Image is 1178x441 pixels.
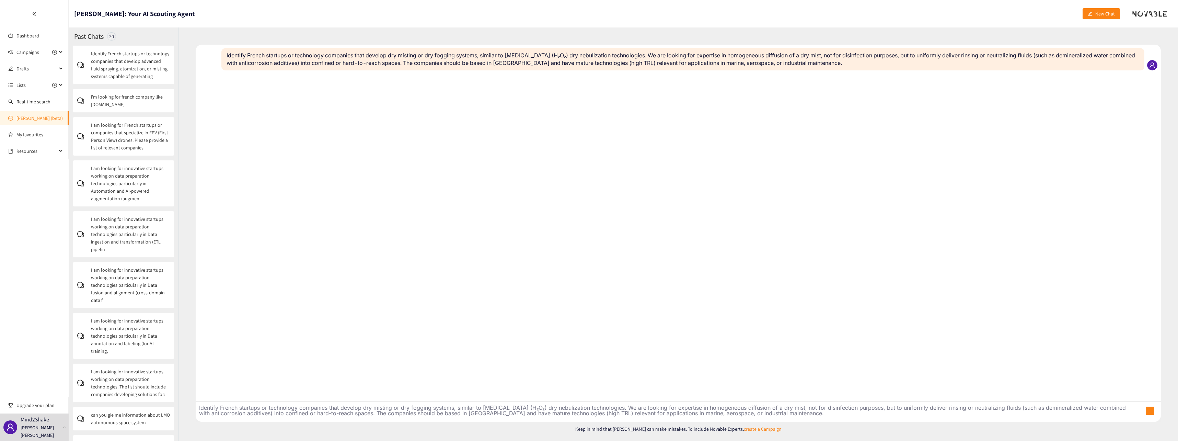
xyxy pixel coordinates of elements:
h2: Past Chats [74,32,104,41]
span: edit [1088,11,1093,17]
span: user [1149,62,1155,68]
span: comment [77,415,91,422]
a: My favourites [16,128,63,142]
span: Resources [16,144,57,158]
div: Widget de chat [1066,367,1178,441]
p: i'm looking for french company like [DOMAIN_NAME] [91,93,170,108]
span: Campaigns [16,45,39,59]
span: comment [77,180,91,187]
span: New Chat [1095,10,1115,18]
p: I am looking for innovative startups working on data preparation technologies particularly in Dat... [91,215,170,253]
p: I am looking for innovative startups working on data preparation technologies particularly in Aut... [91,165,170,202]
iframe: Chat Widget [1066,367,1178,441]
span: comment [77,282,91,289]
p: I am looking for innovative startups working on data preparation technologies particularly in Dat... [91,317,170,355]
span: book [8,149,13,154]
span: trophy [8,403,13,408]
span: unordered-list [8,83,13,88]
textarea: Ask Scott anything about innovative companies you are searching for... [196,402,1137,422]
p: I am looking for French startups or companies that specialize in FPV (First Person View) drones. ... [91,121,170,151]
span: sound [8,50,13,55]
a: Real-time search [16,99,50,105]
p: Identify French startups or technology companies that develop advanced fluid spraying, atomizatio... [91,50,170,80]
button: editNew Chat [1083,8,1120,19]
span: double-left [32,11,37,16]
p: Keep in mind that [PERSON_NAME] can make mistakes. To include Novable Experts, [196,425,1161,433]
span: comment [77,332,91,339]
div: Chat conversation [196,45,1161,401]
span: edit [8,66,13,71]
p: I am looking for innovative startups working on data preparation technologies. The list should in... [91,368,170,398]
p: Identify French startups or technology companies that develop dry misting or dry fogging systems,... [227,52,1139,67]
span: comment [77,61,91,68]
p: [PERSON_NAME] [PERSON_NAME] [21,424,60,439]
div: 20 [107,32,116,41]
span: comment [77,231,91,238]
span: plus-circle [52,83,57,88]
a: [PERSON_NAME] (beta) [16,115,63,121]
span: Drafts [16,62,57,76]
span: comment [77,133,91,140]
span: comment [77,380,91,386]
span: comment [77,97,91,104]
span: Upgrade your plan [16,398,63,412]
a: create a Campaign [744,426,782,432]
p: Mind2Shake [21,415,49,424]
a: Dashboard [16,33,39,39]
p: can you gie me information about LMO autonomous space system [91,411,170,426]
p: I am looking for innovative startups working on data preparation technologies particularly in Dat... [91,266,170,304]
span: user [6,423,14,431]
span: plus-circle [52,50,57,55]
span: Lists [16,78,26,92]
